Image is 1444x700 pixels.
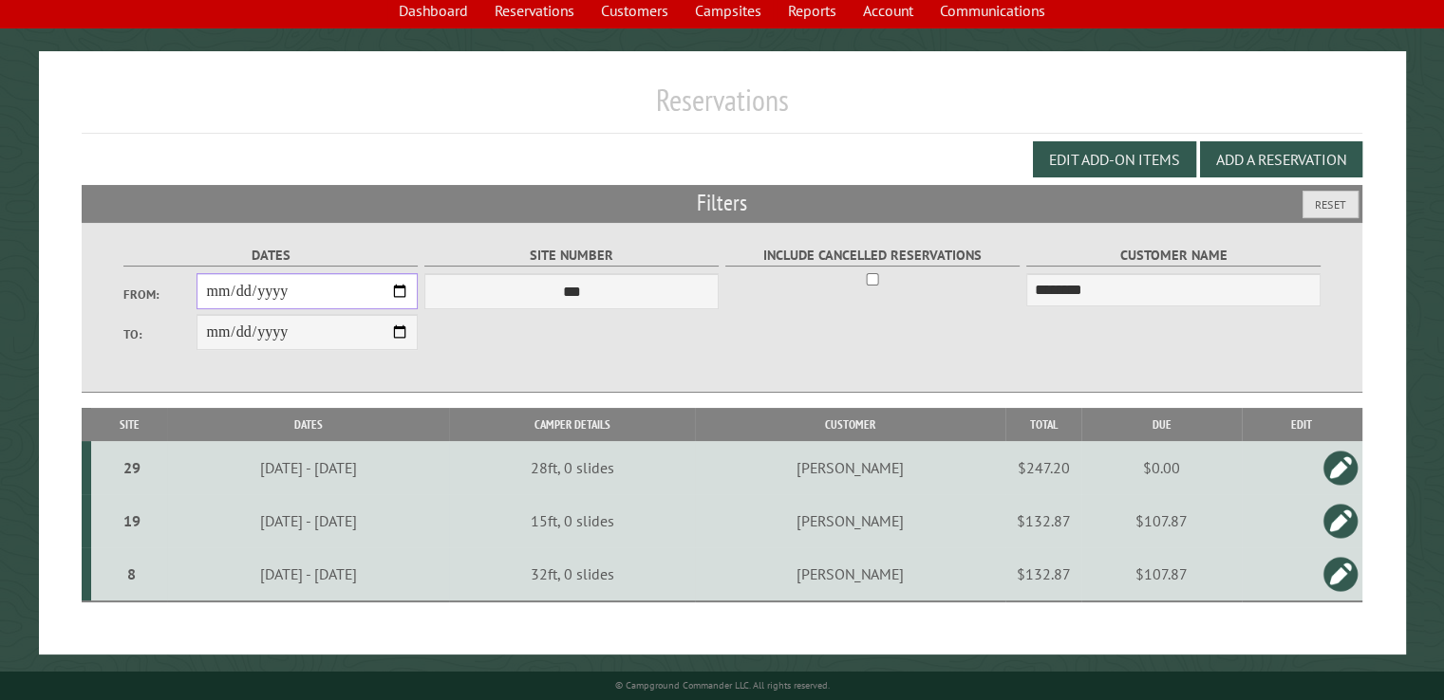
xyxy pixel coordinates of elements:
[424,245,720,267] label: Site Number
[695,547,1005,601] td: [PERSON_NAME]
[1081,494,1241,547] td: $107.87
[1081,408,1241,441] th: Due
[1200,141,1362,177] button: Add a Reservation
[99,458,164,477] div: 29
[449,494,695,547] td: 15ft, 0 slides
[449,441,695,494] td: 28ft, 0 slides
[449,408,695,441] th: Camper Details
[695,408,1005,441] th: Customer
[82,82,1362,134] h1: Reservations
[123,286,197,304] label: From:
[1081,547,1241,601] td: $107.87
[615,679,830,691] small: © Campground Commander LLC. All rights reserved.
[170,458,446,477] div: [DATE] - [DATE]
[82,185,1362,221] h2: Filters
[1005,494,1081,547] td: $132.87
[1033,141,1196,177] button: Edit Add-on Items
[1303,191,1359,218] button: Reset
[1242,408,1362,441] th: Edit
[123,245,419,267] label: Dates
[1005,408,1081,441] th: Total
[99,511,164,530] div: 19
[1026,245,1322,267] label: Customer Name
[725,245,1021,267] label: Include Cancelled Reservations
[91,408,167,441] th: Site
[695,494,1005,547] td: [PERSON_NAME]
[170,511,446,530] div: [DATE] - [DATE]
[695,441,1005,494] td: [PERSON_NAME]
[1005,441,1081,494] td: $247.20
[1005,547,1081,601] td: $132.87
[123,325,197,343] label: To:
[167,408,449,441] th: Dates
[170,564,446,583] div: [DATE] - [DATE]
[449,547,695,601] td: 32ft, 0 slides
[99,564,164,583] div: 8
[1081,441,1241,494] td: $0.00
